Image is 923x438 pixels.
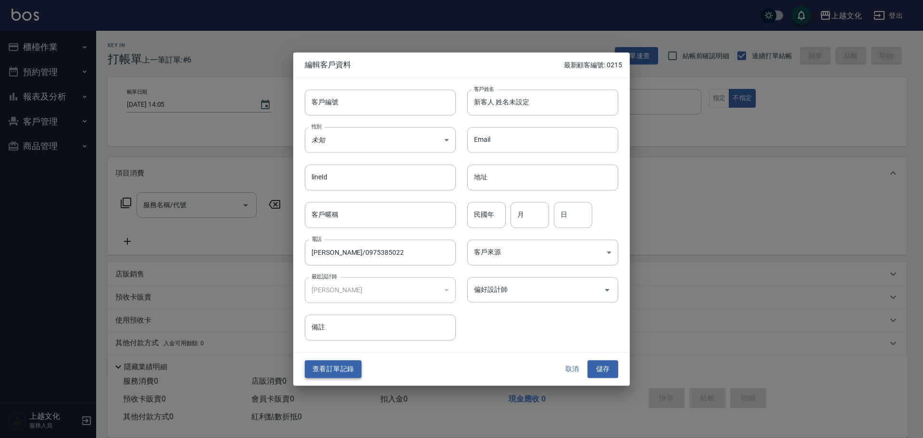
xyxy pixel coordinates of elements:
span: 編輯客戶資料 [305,60,564,70]
label: 客戶姓名 [474,85,494,92]
label: 性別 [312,123,322,130]
label: 最近設計師 [312,273,337,280]
p: 最新顧客編號: 0215 [564,60,622,70]
div: [PERSON_NAME] [305,277,456,303]
button: 查看訂單記錄 [305,361,362,378]
button: 取消 [557,361,587,378]
label: 電話 [312,235,322,242]
em: 未知 [312,136,325,144]
button: Open [599,282,615,298]
button: 儲存 [587,361,618,378]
